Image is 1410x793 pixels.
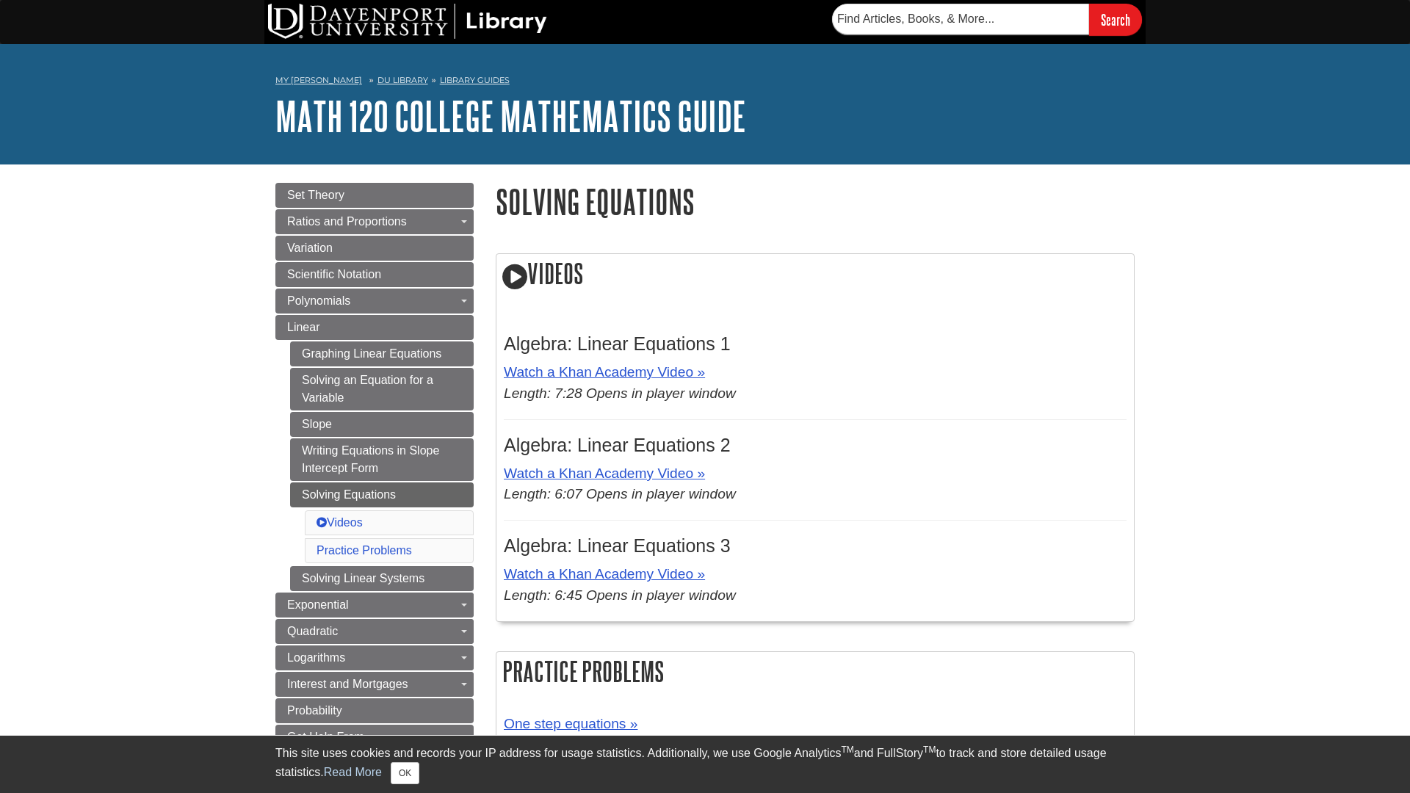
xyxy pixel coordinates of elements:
a: Logarithms [275,645,474,670]
a: Solving Equations [290,482,474,507]
span: Ratios and Proportions [287,215,407,228]
a: Watch a Khan Academy Video » [504,364,705,380]
span: Exponential [287,598,349,611]
a: One step equations » [504,716,637,731]
a: Watch a Khan Academy Video » [504,466,705,481]
a: Linear [275,315,474,340]
a: Scientific Notation [275,262,474,287]
input: Search [1089,4,1142,35]
h3: Algebra: Linear Equations 3 [504,535,1127,557]
h2: Practice Problems [496,652,1134,691]
h3: Algebra: Linear Equations 1 [504,333,1127,355]
a: Writing Equations in Slope Intercept Form [290,438,474,481]
span: Quadratic [287,625,338,637]
a: Get Help From [PERSON_NAME] [275,725,474,767]
a: Solving Linear Systems [290,566,474,591]
a: Probability [275,698,474,723]
a: Graphing Linear Equations [290,341,474,366]
a: My [PERSON_NAME] [275,74,362,87]
span: Interest and Mortgages [287,678,408,690]
a: Exponential [275,593,474,618]
a: Set Theory [275,183,474,208]
sup: TM [841,745,853,755]
a: Slope [290,412,474,437]
em: Length: 7:28 Opens in player window [504,385,736,401]
em: Length: 6:07 Opens in player window [504,486,736,501]
a: DU Library [377,75,428,85]
a: Videos [317,516,363,529]
span: Linear [287,321,319,333]
nav: breadcrumb [275,70,1135,94]
a: Library Guides [440,75,510,85]
input: Find Articles, Books, & More... [832,4,1089,35]
a: Ratios and Proportions [275,209,474,234]
span: Logarithms [287,651,345,664]
span: Variation [287,242,333,254]
a: Watch a Khan Academy Video » [504,566,705,582]
span: Probability [287,704,342,717]
a: Quadratic [275,619,474,644]
h1: Solving Equations [496,183,1135,220]
span: Set Theory [287,189,344,201]
a: MATH 120 College Mathematics Guide [275,93,746,139]
button: Close [391,762,419,784]
em: Length: 6:45 Opens in player window [504,587,736,603]
a: Interest and Mortgages [275,672,474,697]
div: Guide Page Menu [275,183,474,767]
a: Variation [275,236,474,261]
a: Practice Problems [317,544,412,557]
form: Searches DU Library's articles, books, and more [832,4,1142,35]
sup: TM [923,745,936,755]
span: Get Help From [PERSON_NAME] [287,731,384,761]
h3: Algebra: Linear Equations 2 [504,435,1127,456]
a: Polynomials [275,289,474,314]
span: Polynomials [287,294,350,307]
a: Read More [324,766,382,778]
a: Solving an Equation for a Variable [290,368,474,410]
img: DU Library [268,4,547,39]
span: Scientific Notation [287,268,381,280]
div: This site uses cookies and records your IP address for usage statistics. Additionally, we use Goo... [275,745,1135,784]
h2: Videos [496,254,1134,296]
